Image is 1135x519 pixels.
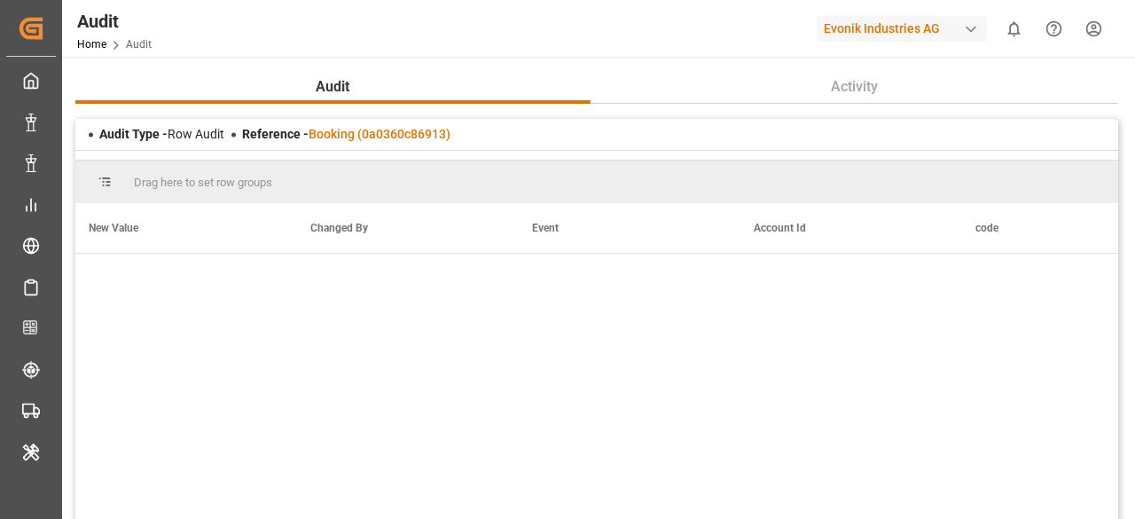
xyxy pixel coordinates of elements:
button: Evonik Industries AG [817,12,994,45]
div: Row Audit [99,125,224,144]
div: Audit [77,8,152,35]
span: Activity [824,76,885,98]
button: show 0 new notifications [994,9,1034,49]
span: Audit [309,76,356,98]
span: Reference - [242,127,450,141]
span: Drag here to set row groups [134,176,272,189]
span: Changed By [310,222,368,234]
span: Audit Type - [99,127,168,141]
span: New Value [89,222,138,234]
span: Event [532,222,559,234]
a: Home [77,38,106,51]
button: Activity [591,70,1119,104]
span: Account Id [754,222,806,234]
button: Audit [75,70,591,104]
span: code [975,222,998,234]
a: Booking (0a0360c86913) [309,127,450,141]
button: Help Center [1034,9,1074,49]
div: Evonik Industries AG [817,16,987,42]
